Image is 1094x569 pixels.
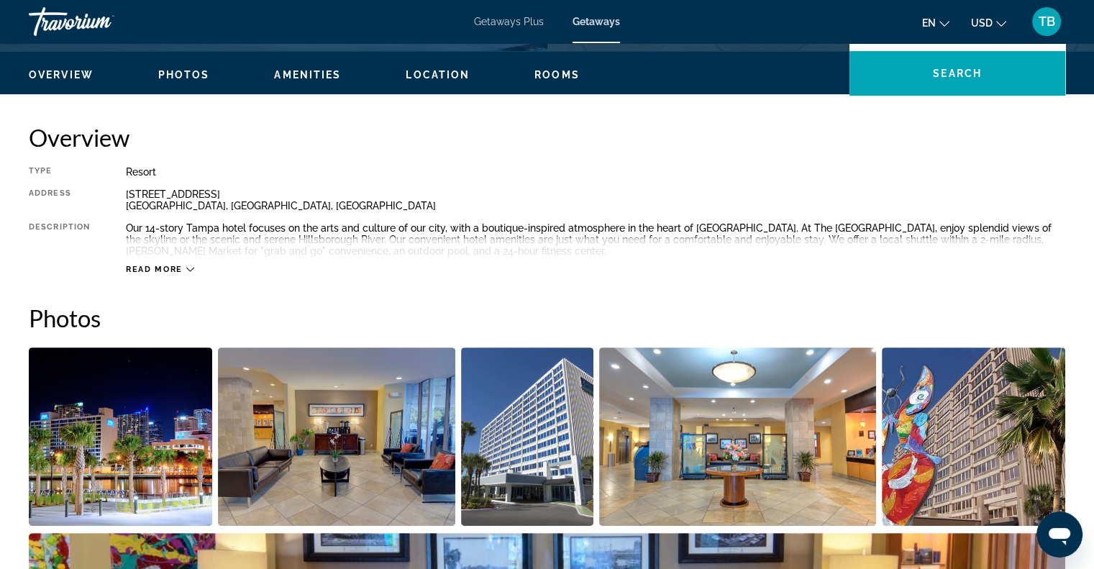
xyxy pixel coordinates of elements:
[474,16,544,27] a: Getaways Plus
[971,17,993,29] span: USD
[849,51,1065,96] button: Search
[1036,511,1082,557] iframe: Button to launch messaging window
[573,16,620,27] a: Getaways
[158,68,210,81] button: Photos
[158,69,210,81] span: Photos
[29,347,212,527] button: Open full-screen image slider
[933,68,982,79] span: Search
[599,347,876,527] button: Open full-screen image slider
[922,17,936,29] span: en
[29,69,94,81] span: Overview
[971,12,1006,33] button: Change currency
[126,188,1065,211] div: [STREET_ADDRESS] [GEOGRAPHIC_DATA], [GEOGRAPHIC_DATA], [GEOGRAPHIC_DATA]
[922,12,949,33] button: Change language
[126,166,1065,178] div: Resort
[406,69,470,81] span: Location
[1039,14,1055,29] span: TB
[406,68,470,81] button: Location
[29,222,90,257] div: Description
[29,68,94,81] button: Overview
[461,347,594,527] button: Open full-screen image slider
[29,304,1065,332] h2: Photos
[534,69,580,81] span: Rooms
[882,347,1065,527] button: Open full-screen image slider
[1028,6,1065,37] button: User Menu
[534,68,580,81] button: Rooms
[218,347,455,527] button: Open full-screen image slider
[126,264,194,275] button: Read more
[274,68,341,81] button: Amenities
[29,123,1065,152] h2: Overview
[126,222,1065,257] div: Our 14-story Tampa hotel focuses on the arts and culture of our city, with a boutique-inspired at...
[29,166,90,178] div: Type
[274,69,341,81] span: Amenities
[29,188,90,211] div: Address
[29,3,173,40] a: Travorium
[126,265,183,274] span: Read more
